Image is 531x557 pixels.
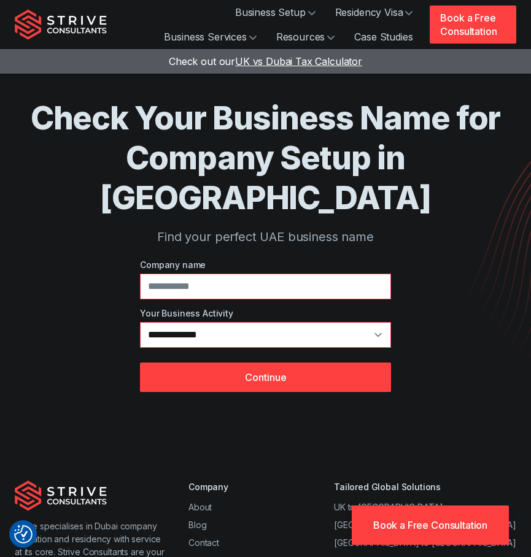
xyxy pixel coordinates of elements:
[334,537,516,548] a: [GEOGRAPHIC_DATA] to [GEOGRAPHIC_DATA]
[15,480,107,511] img: Strive Consultants
[334,480,516,493] div: Tailored Global Solutions
[188,537,219,548] a: Contact
[352,505,509,545] a: Book a Free Consultation
[430,6,516,44] a: Book a Free Consultation
[15,228,516,246] p: Find your perfect UAE business name
[14,525,33,544] img: Revisit consent button
[140,258,391,271] label: Company name
[14,525,33,544] button: Consent Preferences
[15,9,107,40] img: Strive Consultants
[140,363,391,392] button: Continue
[334,520,516,530] a: [GEOGRAPHIC_DATA] to [GEOGRAPHIC_DATA]
[188,502,212,512] a: About
[334,502,443,512] a: UK to [GEOGRAPHIC_DATA]
[15,98,516,218] h1: Check Your Business Name for Company Setup in [GEOGRAPHIC_DATA]
[140,307,391,320] label: Your Business Activity
[188,480,298,493] div: Company
[235,55,362,67] span: UK vs Dubai Tax Calculator
[188,520,206,530] a: Blog
[169,55,362,67] a: Check out ourUK vs Dubai Tax Calculator
[266,25,345,49] a: Resources
[344,25,422,49] a: Case Studies
[154,25,266,49] a: Business Services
